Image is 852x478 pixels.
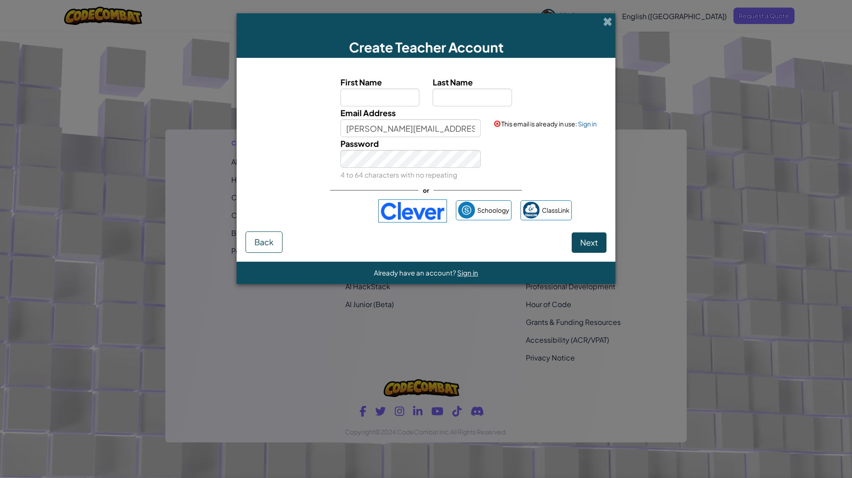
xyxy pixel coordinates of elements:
img: classlink-logo-small.png [523,202,540,219]
img: schoology.png [458,202,475,219]
span: This email is already in use: [501,120,577,128]
span: Email Address [340,108,396,118]
span: Back [254,237,274,247]
img: clever-logo-blue.png [378,199,447,223]
span: Password [340,138,379,149]
span: Last Name [433,77,473,87]
span: Schoology [477,204,509,217]
button: Back [246,231,283,253]
span: or [418,184,434,197]
iframe: Sign in with Google Dialog [669,9,843,91]
iframe: Sign in with Google Button [276,201,374,221]
a: Sign in [457,268,478,277]
span: ClassLink [542,204,569,217]
span: First Name [340,77,382,87]
span: Create Teacher Account [349,39,504,56]
span: Next [580,237,598,247]
a: Sign in [578,120,597,128]
span: Already have an account? [374,268,457,277]
button: Next [572,232,606,253]
small: 4 to 64 characters with no repeating [340,170,457,179]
